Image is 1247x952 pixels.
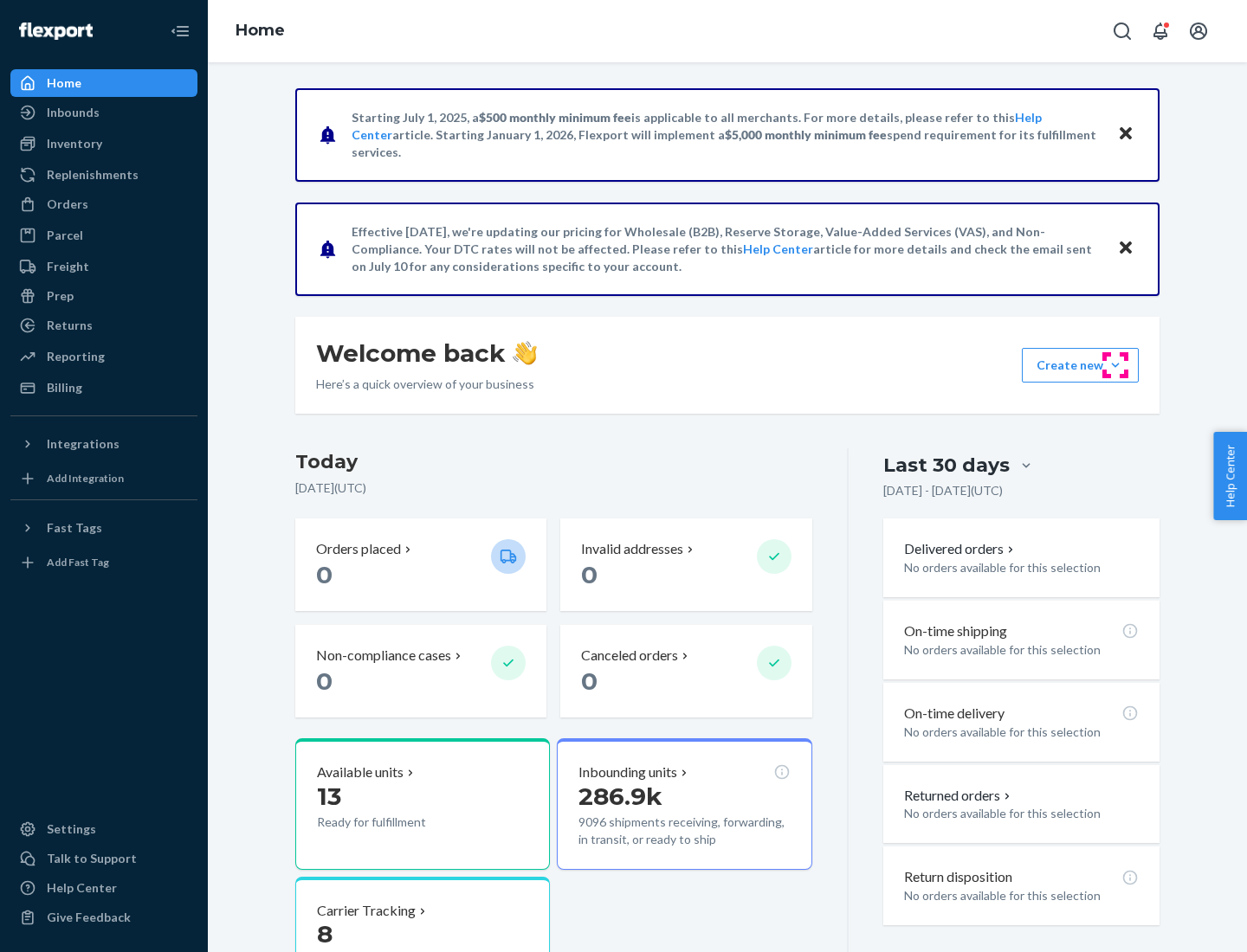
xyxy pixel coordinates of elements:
[47,820,96,838] div: Settings
[10,514,197,542] button: Fast Tags
[47,519,102,537] div: Fast Tags
[316,646,451,666] p: Non-compliance cases
[47,135,102,152] div: Inventory
[295,479,812,497] p: [DATE] ( UTC )
[904,641,1139,659] p: No orders available for this selection
[10,253,197,280] a: Freight
[47,74,81,92] div: Home
[578,762,677,782] p: Inbounding units
[47,317,93,334] div: Returns
[883,482,1003,499] p: [DATE] - [DATE] ( UTC )
[317,782,341,811] span: 13
[10,845,197,872] a: Talk to Support
[10,874,197,902] a: Help Center
[10,374,197,402] a: Billing
[295,448,812,476] h3: Today
[47,287,74,305] div: Prep
[47,379,82,396] div: Billing
[1022,348,1139,383] button: Create new
[904,786,1014,806] button: Returned orders
[904,539,1018,559] button: Delivered orders
[904,724,1139,741] p: No orders available for this selection
[10,465,197,492] a: Add Integration
[352,109,1101,161] p: Starting July 1, 2025, a is applicable to all merchants. For more details, please refer to this a...
[578,782,662,811] span: 286.9k
[560,518,811,611] button: Invalid addresses 0
[316,539,401,559] p: Orders placed
[725,127,887,142] span: $5,000 monthly minimum fee
[47,471,124,486] div: Add Integration
[10,130,197,158] a: Inventory
[317,814,477,831] p: Ready for fulfillment
[581,560,598,589] span: 0
[10,549,197,576] a: Add Fast Tag
[1143,14,1178,48] button: Open notifications
[1213,432,1247,520] button: Help Center
[904,805,1139,822] p: No orders available for this selection
[883,452,1010,479] div: Last 30 days
[317,919,333,949] span: 8
[236,21,285,40] a: Home
[10,815,197,843] a: Settings
[1115,236,1137,261] button: Close
[316,376,537,393] p: Here’s a quick overview of your business
[581,646,678,666] p: Canceled orders
[581,539,683,559] p: Invalid addresses
[10,69,197,97] a: Home
[10,343,197,370] a: Reporting
[904,559,1139,576] p: No orders available for this selection
[47,227,83,244] div: Parcel
[47,196,88,213] div: Orders
[904,887,1139,904] p: No orders available for this selection
[1181,14,1216,48] button: Open account menu
[581,666,598,696] span: 0
[47,850,137,867] div: Talk to Support
[317,901,416,921] p: Carrier Tracking
[19,23,93,40] img: Flexport logo
[295,738,550,870] button: Available units13Ready for fulfillment
[10,190,197,218] a: Orders
[10,161,197,189] a: Replenishments
[1105,14,1140,48] button: Open Search Box
[904,704,1005,724] p: On-time delivery
[904,621,1007,641] p: On-time shipping
[47,258,89,275] div: Freight
[295,518,546,611] button: Orders placed 0
[47,348,105,365] div: Reporting
[47,879,117,897] div: Help Center
[560,625,811,717] button: Canceled orders 0
[10,312,197,339] a: Returns
[743,241,813,256] a: Help Center
[47,435,120,453] div: Integrations
[317,762,404,782] p: Available units
[479,110,631,125] span: $500 monthly minimum fee
[10,430,197,458] button: Integrations
[10,99,197,126] a: Inbounds
[578,814,790,848] p: 9096 shipments receiving, forwarding, in transit, or ready to ship
[163,14,197,48] button: Close Navigation
[1115,122,1137,147] button: Close
[316,338,537,369] h1: Welcome back
[47,166,139,183] div: Replenishments
[222,6,299,56] ol: breadcrumbs
[47,104,100,121] div: Inbounds
[47,909,131,926] div: Give Feedback
[10,282,197,310] a: Prep
[904,867,1012,887] p: Return disposition
[10,222,197,249] a: Parcel
[295,625,546,717] button: Non-compliance cases 0
[513,341,537,365] img: hand-wave emoji
[352,223,1101,275] p: Effective [DATE], we're updating our pricing for Wholesale (B2B), Reserve Storage, Value-Added Se...
[47,555,109,569] div: Add Fast Tag
[316,560,333,589] span: 0
[316,666,333,696] span: 0
[557,738,811,870] button: Inbounding units286.9k9096 shipments receiving, forwarding, in transit, or ready to ship
[10,904,197,931] button: Give Feedback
